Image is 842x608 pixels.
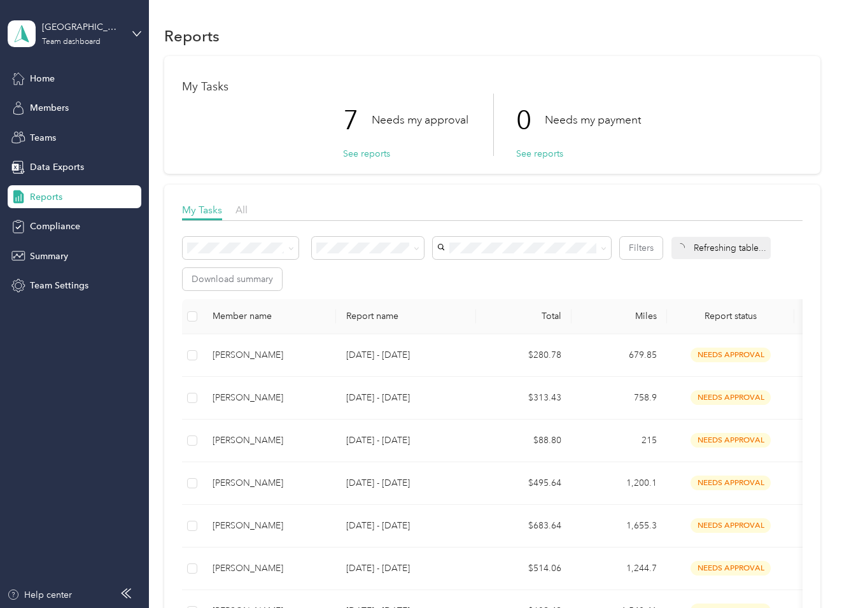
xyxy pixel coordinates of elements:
span: Summary [30,250,68,263]
td: 1,200.1 [572,462,667,505]
span: Compliance [30,220,80,233]
div: [PERSON_NAME] [213,519,326,533]
span: Home [30,72,55,85]
td: $683.64 [476,505,572,548]
th: Member name [202,299,336,334]
button: Help center [7,588,72,602]
button: Download summary [183,268,282,290]
h1: Reports [164,29,220,43]
div: [PERSON_NAME] [213,391,326,405]
p: [DATE] - [DATE] [346,348,466,362]
span: Report status [677,311,784,322]
span: needs approval [691,518,771,533]
div: Total [486,311,561,322]
p: [DATE] - [DATE] [346,562,466,576]
span: needs approval [691,433,771,448]
div: Miles [582,311,657,322]
td: 679.85 [572,334,667,377]
div: [PERSON_NAME] [213,562,326,576]
span: needs approval [691,476,771,490]
p: [DATE] - [DATE] [346,391,466,405]
p: Needs my approval [372,112,468,128]
td: 1,655.3 [572,505,667,548]
span: Reports [30,190,62,204]
td: 1,244.7 [572,548,667,590]
p: [DATE] - [DATE] [346,519,466,533]
span: needs approval [691,561,771,576]
p: [DATE] - [DATE] [346,434,466,448]
td: $495.64 [476,462,572,505]
p: 0 [516,94,545,147]
p: Needs my payment [545,112,641,128]
td: $313.43 [476,377,572,420]
button: See reports [343,147,390,160]
div: Refreshing table... [671,237,771,259]
div: [PERSON_NAME] [213,348,326,362]
span: All [235,204,248,216]
h1: My Tasks [182,80,802,94]
td: 215 [572,420,667,462]
span: needs approval [691,348,771,362]
div: [PERSON_NAME] [213,476,326,490]
td: 758.9 [572,377,667,420]
div: [GEOGRAPHIC_DATA] [42,20,122,34]
div: Member name [213,311,326,322]
td: $514.06 [476,548,572,590]
p: 7 [343,94,372,147]
div: [PERSON_NAME] [213,434,326,448]
p: [DATE] - [DATE] [346,476,466,490]
span: Data Exports [30,160,84,174]
div: Team dashboard [42,38,101,46]
span: needs approval [691,390,771,405]
span: Members [30,101,69,115]
td: $88.80 [476,420,572,462]
iframe: Everlance-gr Chat Button Frame [771,537,842,608]
button: See reports [516,147,563,160]
button: Filters [620,237,663,259]
td: $280.78 [476,334,572,377]
span: My Tasks [182,204,222,216]
th: Report name [336,299,476,334]
span: Teams [30,131,56,145]
span: Team Settings [30,279,88,292]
